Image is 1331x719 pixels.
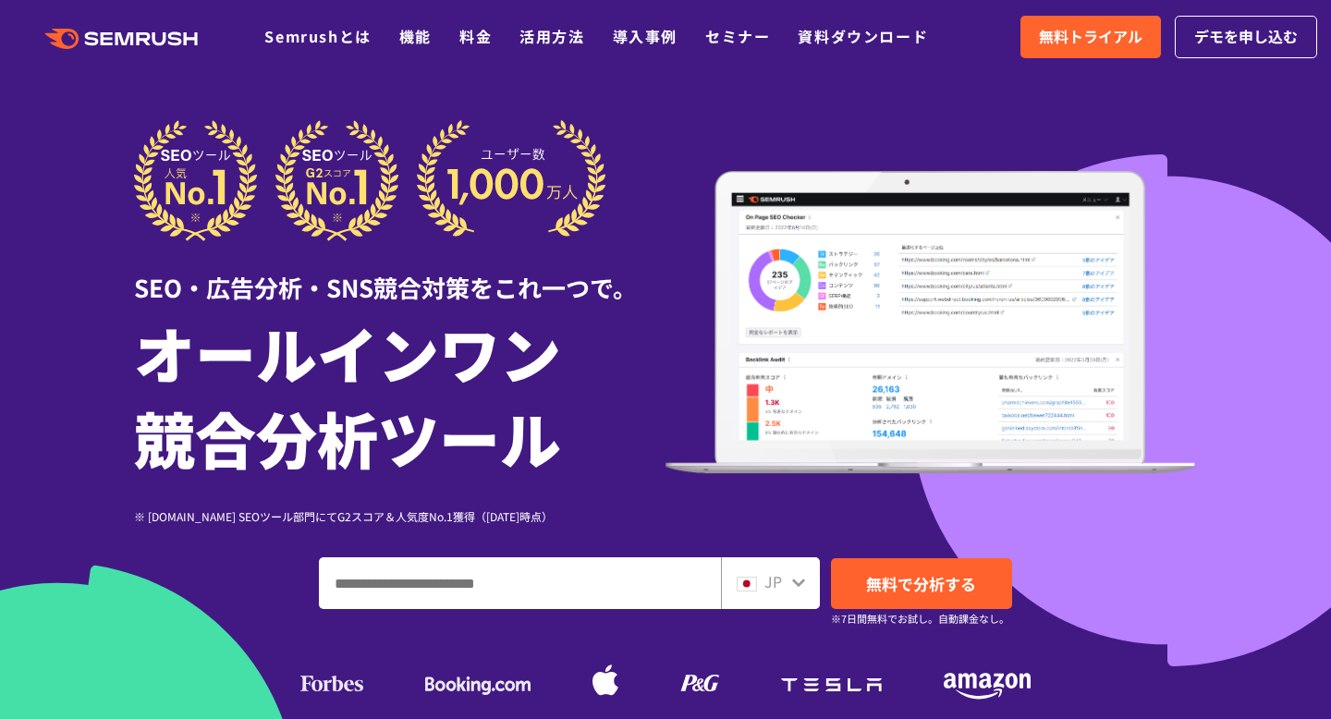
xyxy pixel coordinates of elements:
[764,570,782,592] span: JP
[1020,16,1161,58] a: 無料トライアル
[831,558,1012,609] a: 無料で分析する
[134,310,665,480] h1: オールインワン 競合分析ツール
[866,572,976,595] span: 無料で分析する
[459,25,492,47] a: 料金
[519,25,584,47] a: 活用方法
[613,25,678,47] a: 導入事例
[1194,25,1298,49] span: デモを申し込む
[399,25,432,47] a: 機能
[1039,25,1142,49] span: 無料トライアル
[320,558,720,608] input: ドメイン、キーワードまたはURLを入力してください
[831,610,1009,628] small: ※7日間無料でお試し。自動課金なし。
[134,241,665,305] div: SEO・広告分析・SNS競合対策をこれ一つで。
[264,25,371,47] a: Semrushとは
[705,25,770,47] a: セミナー
[134,507,665,525] div: ※ [DOMAIN_NAME] SEOツール部門にてG2スコア＆人気度No.1獲得（[DATE]時点）
[798,25,928,47] a: 資料ダウンロード
[1175,16,1317,58] a: デモを申し込む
